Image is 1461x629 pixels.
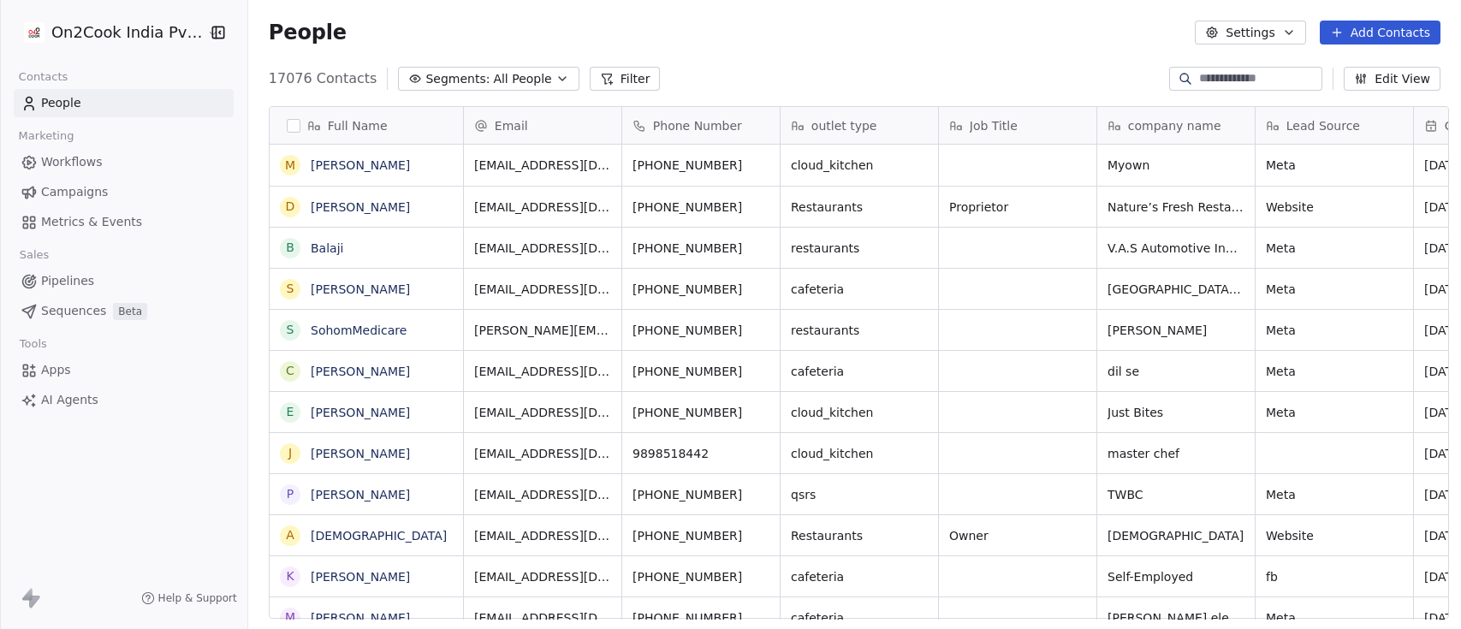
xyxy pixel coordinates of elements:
span: cafeteria [791,568,928,585]
span: [PERSON_NAME][EMAIL_ADDRESS][DOMAIN_NAME] [474,322,611,339]
button: Edit View [1344,67,1440,91]
a: Metrics & Events [14,208,234,236]
span: Lead Source [1286,117,1360,134]
span: Nature’s Fresh Restaurant and Café [1108,199,1244,216]
a: SohomMedicare [311,323,407,337]
a: [PERSON_NAME] [311,200,410,214]
span: [EMAIL_ADDRESS][DOMAIN_NAME] [474,240,611,257]
a: [DEMOGRAPHIC_DATA] [311,529,447,543]
span: Meta [1266,486,1403,503]
span: Campaigns [41,183,108,201]
button: On2Cook India Pvt. Ltd. [21,18,196,47]
span: [EMAIL_ADDRESS][DOMAIN_NAME] [474,609,611,626]
span: Segments: [425,70,490,88]
span: 17076 Contacts [269,68,377,89]
span: cafeteria [791,609,928,626]
a: SequencesBeta [14,297,234,325]
span: [EMAIL_ADDRESS][DOMAIN_NAME] [474,527,611,544]
span: Apps [41,361,71,379]
div: M [285,608,295,626]
span: master chef [1108,445,1244,462]
a: [PERSON_NAME] [311,447,410,460]
span: 9898518442 [633,445,769,462]
div: outlet type [781,107,938,144]
span: [PERSON_NAME] [1108,322,1244,339]
a: [PERSON_NAME] [311,611,410,625]
span: Tools [12,331,54,357]
span: Website [1266,527,1403,544]
span: restaurants [791,240,928,257]
a: Balaji [311,241,343,255]
span: [PHONE_NUMBER] [633,363,769,380]
div: grid [270,145,464,620]
span: People [269,20,347,45]
a: [PERSON_NAME] [311,365,410,378]
span: Meta [1266,609,1403,626]
span: Meta [1266,281,1403,298]
div: D [285,198,294,216]
span: cloud_kitchen [791,157,928,174]
span: Job Title [970,117,1018,134]
span: [PHONE_NUMBER] [633,568,769,585]
div: Full Name [270,107,463,144]
div: company name [1097,107,1255,144]
span: All People [493,70,551,88]
span: restaurants [791,322,928,339]
button: Filter [590,67,661,91]
img: on2cook%20logo-04%20copy.jpg [24,22,45,43]
div: A [286,526,294,544]
span: AI Agents [41,391,98,409]
span: company name [1128,117,1221,134]
div: Phone Number [622,107,780,144]
span: [PERSON_NAME] electric [1108,609,1244,626]
span: Contacts [11,64,75,90]
span: Meta [1266,157,1403,174]
span: V.A.S Automotive India Pvt Ltd [1108,240,1244,257]
a: [PERSON_NAME] [311,488,410,501]
span: Website [1266,199,1403,216]
span: [PHONE_NUMBER] [633,281,769,298]
span: Beta [113,303,147,320]
span: [PHONE_NUMBER] [633,240,769,257]
span: [PHONE_NUMBER] [633,609,769,626]
span: Restaurants [791,527,928,544]
span: Sequences [41,302,106,320]
span: fb [1266,568,1403,585]
span: [PHONE_NUMBER] [633,486,769,503]
span: cafeteria [791,281,928,298]
span: outlet type [811,117,877,134]
a: Workflows [14,148,234,176]
a: [PERSON_NAME] [311,406,410,419]
span: Proprietor [949,199,1086,216]
span: Meta [1266,240,1403,257]
span: Myown [1108,157,1244,174]
span: cafeteria [791,363,928,380]
span: Phone Number [653,117,742,134]
span: [PHONE_NUMBER] [633,322,769,339]
span: [EMAIL_ADDRESS][DOMAIN_NAME] [474,568,611,585]
span: People [41,94,81,112]
a: [PERSON_NAME] [311,570,410,584]
span: [EMAIL_ADDRESS][DOMAIN_NAME] [474,281,611,298]
a: [PERSON_NAME] [311,282,410,296]
span: Metrics & Events [41,213,142,231]
span: Full Name [328,117,388,134]
span: Meta [1266,404,1403,421]
span: dil se [1108,363,1244,380]
div: C [286,362,294,380]
span: Sales [12,242,56,268]
span: Just Bites [1108,404,1244,421]
span: [EMAIL_ADDRESS][DOMAIN_NAME] [474,445,611,462]
span: Workflows [41,153,103,171]
a: Help & Support [141,591,237,605]
div: J [288,444,292,462]
button: Add Contacts [1320,21,1440,45]
a: Pipelines [14,267,234,295]
div: B [286,239,294,257]
span: [EMAIL_ADDRESS][DOMAIN_NAME] [474,363,611,380]
span: [PHONE_NUMBER] [633,527,769,544]
span: [EMAIL_ADDRESS][DOMAIN_NAME] [474,486,611,503]
div: K [286,567,294,585]
div: E [286,403,294,421]
span: Email [495,117,528,134]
